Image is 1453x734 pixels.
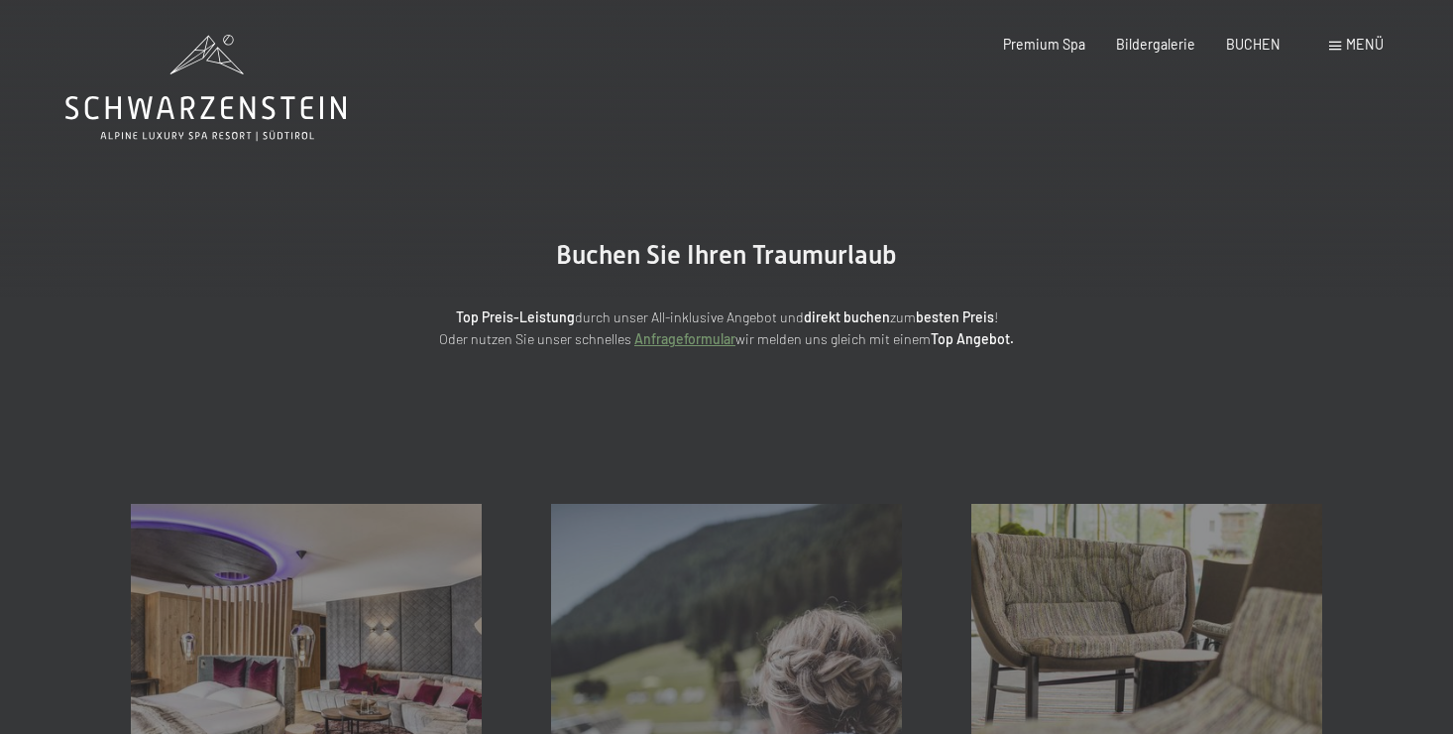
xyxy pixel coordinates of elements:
strong: Top Preis-Leistung [456,308,575,325]
a: Anfrageformular [634,330,735,347]
a: Premium Spa [1003,36,1085,53]
p: durch unser All-inklusive Angebot und zum ! Oder nutzen Sie unser schnelles wir melden uns gleich... [290,306,1163,351]
span: Menü [1346,36,1384,53]
span: Buchen Sie Ihren Traumurlaub [556,240,897,270]
a: Bildergalerie [1116,36,1195,53]
strong: besten Preis [916,308,994,325]
strong: direkt buchen [804,308,890,325]
strong: Top Angebot. [931,330,1014,347]
a: BUCHEN [1226,36,1281,53]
